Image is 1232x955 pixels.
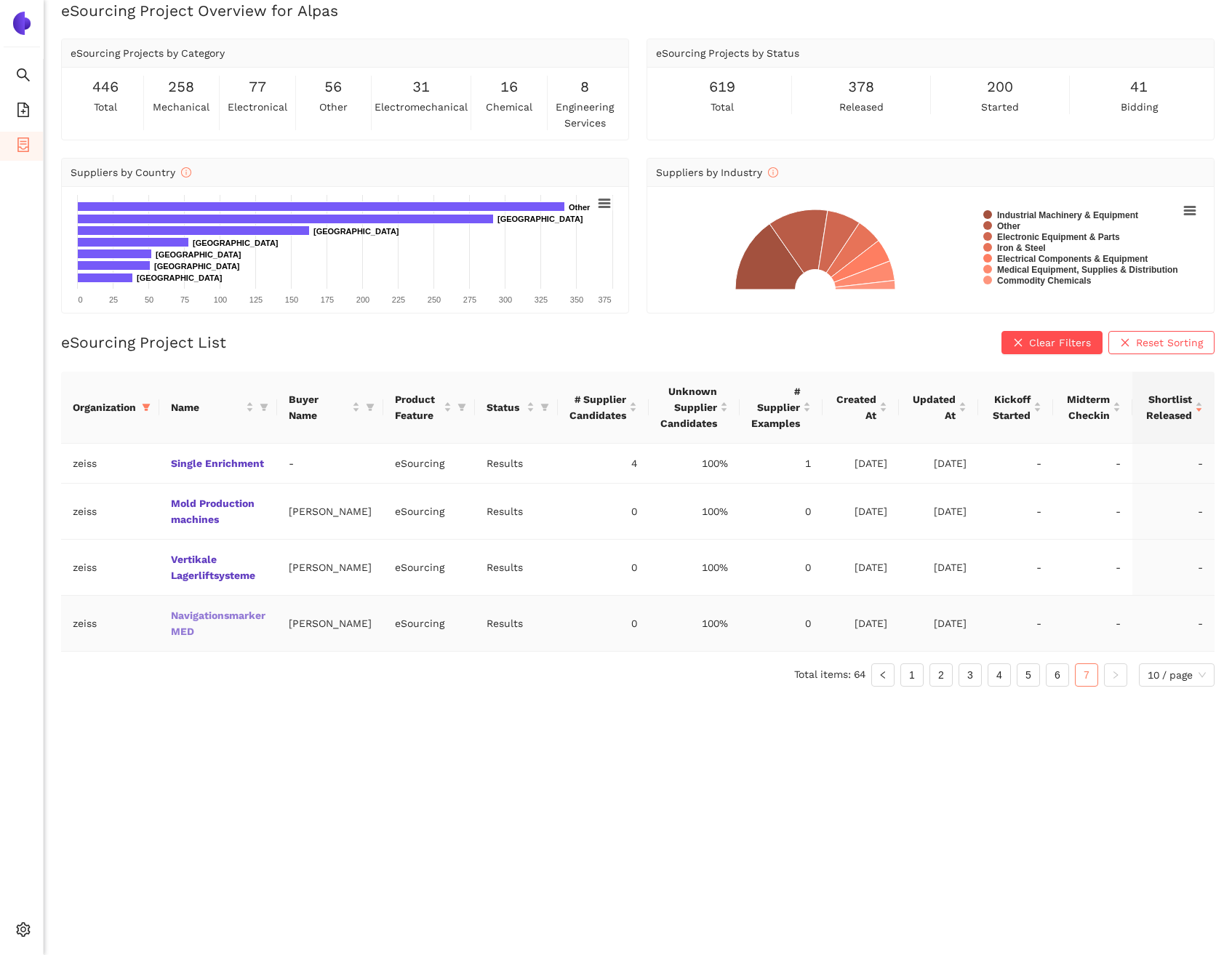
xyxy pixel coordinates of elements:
[794,663,865,687] li: Total items: 64
[375,99,468,115] span: electromechanical
[911,391,956,423] span: Updated At
[1132,540,1215,596] td: -
[1017,663,1040,687] li: 5
[1132,484,1215,540] td: -
[395,391,441,423] span: Product Feature
[656,167,778,178] span: Suppliers by Industry
[383,372,475,444] th: this column's title is Product Feature,this column is sortable
[740,484,823,540] td: 0
[740,596,823,652] td: 0
[649,372,740,444] th: this column's title is Unknown Supplier Candidates,this column is sortable
[475,596,557,652] td: Results
[180,295,189,304] text: 75
[1136,335,1203,351] span: Reset Sorting
[228,99,287,115] span: electronical
[656,47,799,59] span: eSourcing Projects by Status
[959,664,981,686] a: 3
[16,917,31,946] span: setting
[475,484,557,540] td: Results
[78,295,82,304] text: 0
[1053,540,1132,596] td: -
[1001,331,1103,354] button: closeClear Filters
[428,295,441,304] text: 250
[1132,444,1215,484] td: -
[978,444,1053,484] td: -
[899,596,978,652] td: [DATE]
[930,664,952,686] a: 2
[900,663,924,687] li: 1
[558,540,649,596] td: 0
[1053,596,1132,652] td: -
[978,484,1053,540] td: -
[540,403,549,412] span: filter
[1120,337,1130,349] span: close
[61,596,159,652] td: zeiss
[1053,484,1132,540] td: -
[558,484,649,540] td: 0
[1075,663,1098,687] li: 7
[871,663,895,687] li: Previous Page
[168,76,194,98] span: 258
[277,596,383,652] td: [PERSON_NAME]
[1029,335,1091,351] span: Clear Filters
[988,663,1011,687] li: 4
[997,243,1046,253] text: Iron & Steel
[899,372,978,444] th: this column's title is Updated At,this column is sortable
[879,671,887,679] span: left
[193,239,279,247] text: [GEOGRAPHIC_DATA]
[475,540,557,596] td: Results
[139,396,153,418] span: filter
[1076,664,1097,686] a: 7
[277,444,383,484] td: -
[1104,663,1127,687] button: right
[1017,664,1039,686] a: 5
[649,540,740,596] td: 100%
[289,391,349,423] span: Buyer Name
[751,383,800,431] span: # Supplier Examples
[214,295,227,304] text: 100
[551,99,620,131] span: engineering services
[16,132,31,161] span: container
[740,444,823,484] td: 1
[1104,663,1127,687] li: Next Page
[848,76,874,98] span: 378
[16,97,31,127] span: file-add
[73,399,136,415] span: Organization
[1111,671,1120,679] span: right
[990,391,1031,423] span: Kickoff Started
[156,250,241,259] text: [GEOGRAPHIC_DATA]
[16,63,31,92] span: search
[839,99,884,115] span: released
[1046,663,1069,687] li: 6
[463,295,476,304] text: 275
[1121,99,1158,115] span: bidding
[277,540,383,596] td: [PERSON_NAME]
[383,444,475,484] td: eSourcing
[978,372,1053,444] th: this column's title is Kickoff Started,this column is sortable
[366,403,375,412] span: filter
[499,295,512,304] text: 300
[768,167,778,177] span: info-circle
[997,276,1092,286] text: Commodity Chemicals
[899,540,978,596] td: [DATE]
[260,403,268,412] span: filter
[535,295,548,304] text: 325
[598,295,611,304] text: 375
[61,484,159,540] td: zeiss
[537,396,552,418] span: filter
[497,215,583,223] text: [GEOGRAPHIC_DATA]
[899,444,978,484] td: [DATE]
[1139,663,1215,687] div: Page Size
[899,484,978,540] td: [DATE]
[412,76,430,98] span: 31
[1065,391,1110,423] span: Midterm Checkin
[997,265,1178,275] text: Medical Equipment, Supplies & Distribution
[871,663,895,687] button: left
[823,596,900,652] td: [DATE]
[1130,76,1148,98] span: 41
[61,444,159,484] td: zeiss
[475,372,557,444] th: this column's title is Status,this column is sortable
[363,388,377,426] span: filter
[558,444,649,484] td: 4
[109,295,118,304] text: 25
